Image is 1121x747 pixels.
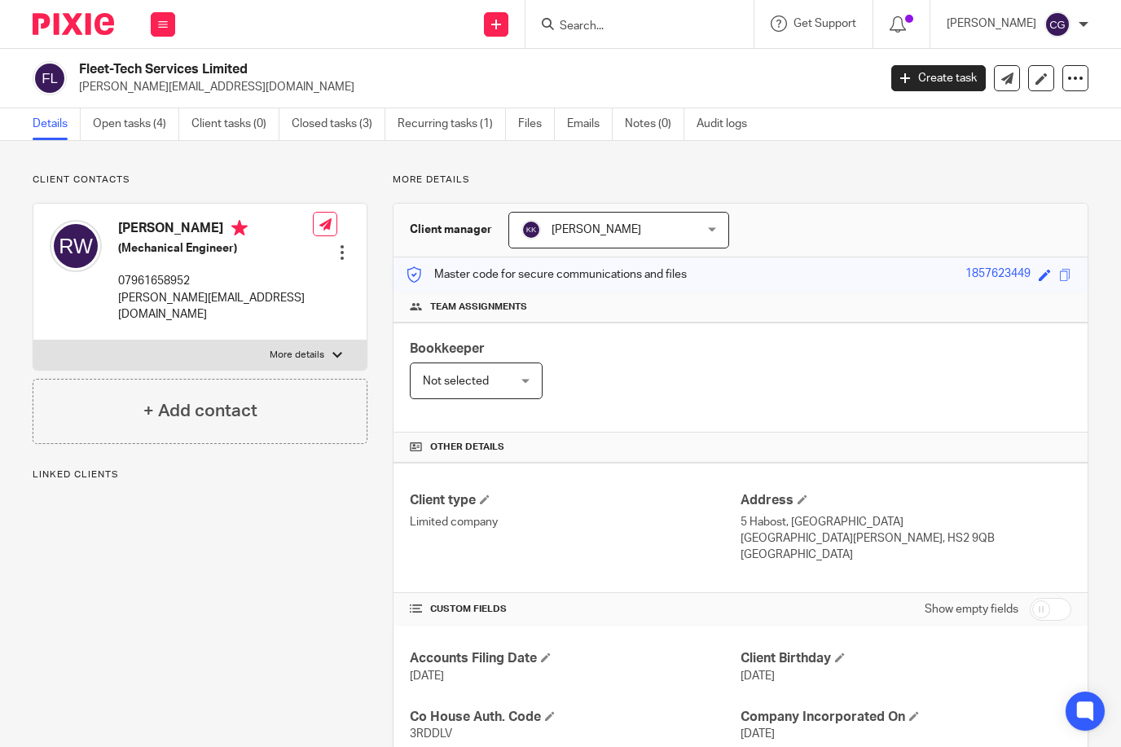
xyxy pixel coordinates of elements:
[741,670,775,682] span: [DATE]
[567,108,613,140] a: Emails
[118,220,313,240] h4: [PERSON_NAME]
[410,492,741,509] h4: Client type
[50,220,102,272] img: svg%3E
[33,468,367,481] p: Linked clients
[1044,11,1070,37] img: svg%3E
[891,65,986,91] a: Create task
[423,376,489,387] span: Not selected
[93,108,179,140] a: Open tasks (4)
[925,601,1018,617] label: Show empty fields
[118,273,313,289] p: 07961658952
[741,530,1071,547] p: [GEOGRAPHIC_DATA][PERSON_NAME], HS2 9QB
[741,492,1071,509] h4: Address
[33,108,81,140] a: Details
[33,13,114,35] img: Pixie
[270,349,324,362] p: More details
[79,61,710,78] h2: Fleet-Tech Services Limited
[33,174,367,187] p: Client contacts
[741,709,1071,726] h4: Company Incorporated On
[410,342,485,355] span: Bookkeeper
[398,108,506,140] a: Recurring tasks (1)
[410,514,741,530] p: Limited company
[410,222,492,238] h3: Client manager
[143,398,257,424] h4: + Add contact
[118,240,313,257] h5: (Mechanical Engineer)
[521,220,541,239] img: svg%3E
[741,650,1071,667] h4: Client Birthday
[79,79,867,95] p: [PERSON_NAME][EMAIL_ADDRESS][DOMAIN_NAME]
[741,547,1071,563] p: [GEOGRAPHIC_DATA]
[430,301,527,314] span: Team assignments
[625,108,684,140] a: Notes (0)
[292,108,385,140] a: Closed tasks (3)
[410,650,741,667] h4: Accounts Filing Date
[410,728,452,740] span: 3RDDLV
[697,108,759,140] a: Audit logs
[947,15,1036,32] p: [PERSON_NAME]
[118,290,313,323] p: [PERSON_NAME][EMAIL_ADDRESS][DOMAIN_NAME]
[410,670,444,682] span: [DATE]
[430,441,504,454] span: Other details
[741,728,775,740] span: [DATE]
[33,61,67,95] img: svg%3E
[410,603,741,616] h4: CUSTOM FIELDS
[741,514,1071,530] p: 5 Habost, [GEOGRAPHIC_DATA]
[410,709,741,726] h4: Co House Auth. Code
[231,220,248,236] i: Primary
[965,266,1031,284] div: 1857623449
[393,174,1088,187] p: More details
[518,108,555,140] a: Files
[191,108,279,140] a: Client tasks (0)
[406,266,687,283] p: Master code for secure communications and files
[793,18,856,29] span: Get Support
[558,20,705,34] input: Search
[552,224,641,235] span: [PERSON_NAME]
